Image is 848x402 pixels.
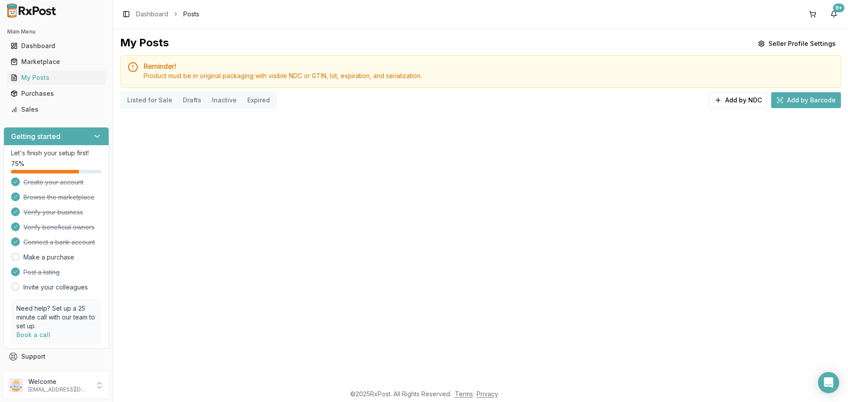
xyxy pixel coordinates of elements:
a: Purchases [7,86,106,101]
span: Create your account [23,178,83,187]
a: Invite your colleagues [23,283,88,292]
button: Seller Profile Settings [753,36,841,52]
p: Let's finish your setup first! [11,149,102,158]
button: Feedback [4,364,109,380]
button: My Posts [4,71,109,85]
span: 75 % [11,159,24,168]
button: Expired [242,93,275,107]
a: Dashboard [7,38,106,54]
div: Open Intercom Messenger [818,372,839,393]
a: Make a purchase [23,253,74,262]
div: 9+ [833,4,844,12]
a: Dashboard [136,10,168,19]
button: Inactive [207,93,242,107]
span: Posts [183,10,199,19]
a: Terms [455,390,473,398]
img: RxPost Logo [4,4,60,18]
a: Privacy [477,390,498,398]
h2: Main Menu [7,28,106,35]
p: Need help? Set up a 25 minute call with our team to set up. [16,304,96,331]
span: Connect a bank account [23,238,95,247]
a: Sales [7,101,106,117]
p: [EMAIL_ADDRESS][DOMAIN_NAME] [28,386,90,393]
div: My Posts [11,73,102,82]
button: Marketplace [4,55,109,69]
div: Dashboard [11,41,102,50]
div: Purchases [11,89,102,98]
img: User avatar [9,378,23,392]
button: Purchases [4,86,109,101]
button: 9+ [827,7,841,21]
button: Dashboard [4,39,109,53]
button: Listed for Sale [122,93,178,107]
a: My Posts [7,70,106,86]
span: Post a listing [23,268,60,277]
span: Verify beneficial owners [23,223,95,232]
button: Add by Barcode [771,92,841,108]
a: Marketplace [7,54,106,70]
button: Drafts [178,93,207,107]
button: Sales [4,102,109,116]
div: My Posts [120,36,169,52]
button: Add by NDC [709,92,768,108]
button: Support [4,349,109,364]
h5: Reminder! [144,63,833,70]
span: Browse the marketplace [23,193,95,202]
span: Feedback [21,368,51,377]
div: Marketplace [11,57,102,66]
span: Verify your business [23,208,83,217]
p: Welcome [28,377,90,386]
h3: Getting started [11,131,61,142]
div: Product must be in original packaging with visible NDC or GTIN, lot, expiration, and serialization. [144,71,833,80]
a: Book a call [16,331,50,338]
nav: breadcrumb [136,10,199,19]
div: Sales [11,105,102,114]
